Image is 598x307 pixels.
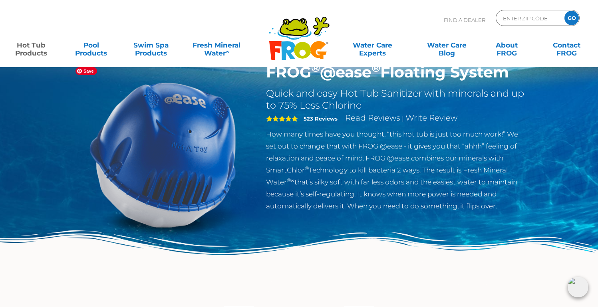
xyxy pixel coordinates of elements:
p: How many times have you thought, “this hot tub is just too much work!” We set out to change that ... [266,128,527,212]
img: openIcon [568,277,588,297]
sup: ∞ [226,48,229,54]
input: Zip Code Form [502,12,556,24]
h2: Quick and easy Hot Tub Sanitizer with minerals and up to 75% Less Chlorine [266,87,527,111]
sup: ® [372,61,380,75]
span: | [402,115,404,122]
sup: ® [305,165,309,171]
input: GO [564,11,579,25]
a: Water CareExperts [335,37,410,53]
span: 5 [266,115,298,122]
a: Write Review [405,113,457,123]
a: Water CareBlog [424,37,471,53]
p: Find A Dealer [444,10,485,30]
strong: 523 Reviews [304,115,338,122]
a: Hot TubProducts [8,37,55,53]
a: ContactFROG [543,37,590,53]
a: PoolProducts [68,37,115,53]
img: hot-tub-product-atease-system.png [72,63,254,246]
a: Swim SpaProducts [128,37,175,53]
a: Fresh MineralWater∞ [188,37,246,53]
a: Read Reviews [345,113,400,123]
span: Save [75,67,97,75]
h1: FROG @ease Floating System [266,63,527,81]
sup: ® [311,61,320,75]
sup: ®∞ [287,177,294,183]
a: AboutFROG [484,37,530,53]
